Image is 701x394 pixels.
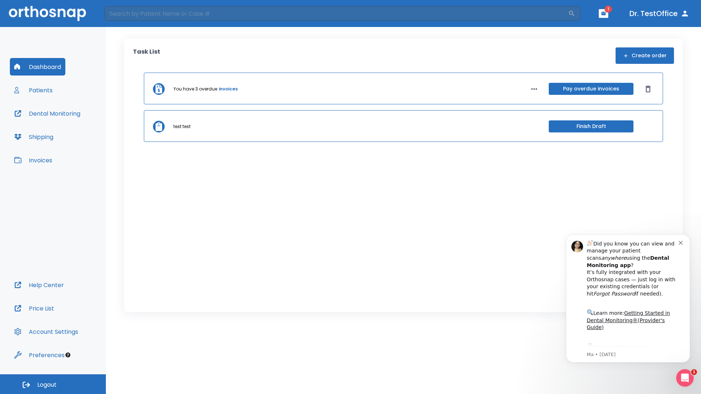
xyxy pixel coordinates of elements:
[173,123,191,130] p: test test
[627,7,692,20] button: Dr. TestOffice
[555,223,701,374] iframe: Intercom notifications message
[10,81,57,99] button: Patients
[37,381,57,389] span: Logout
[32,121,97,134] a: App Store
[691,369,697,375] span: 1
[642,83,654,95] button: Dismiss
[10,58,65,76] button: Dashboard
[10,300,58,317] button: Price List
[10,346,69,364] button: Preferences
[605,5,612,13] span: 1
[10,151,57,169] button: Invoices
[65,352,71,358] div: Tooltip anchor
[616,47,674,64] button: Create order
[549,83,633,95] button: Pay overdue invoices
[104,6,568,21] input: Search by Patient Name or Case #
[219,86,238,92] a: invoices
[549,120,633,132] button: Finish Draft
[9,6,86,21] img: Orthosnap
[10,128,58,146] button: Shipping
[10,105,85,122] button: Dental Monitoring
[32,119,124,156] div: Download the app: | ​ Let us know if you need help getting started!
[10,276,68,294] button: Help Center
[32,128,124,135] p: Message from Ma, sent 2w ago
[676,369,694,387] iframe: Intercom live chat
[10,323,83,340] button: Account Settings
[133,47,160,64] p: Task List
[173,86,217,92] p: You have 3 overdue
[124,16,130,22] button: Dismiss notification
